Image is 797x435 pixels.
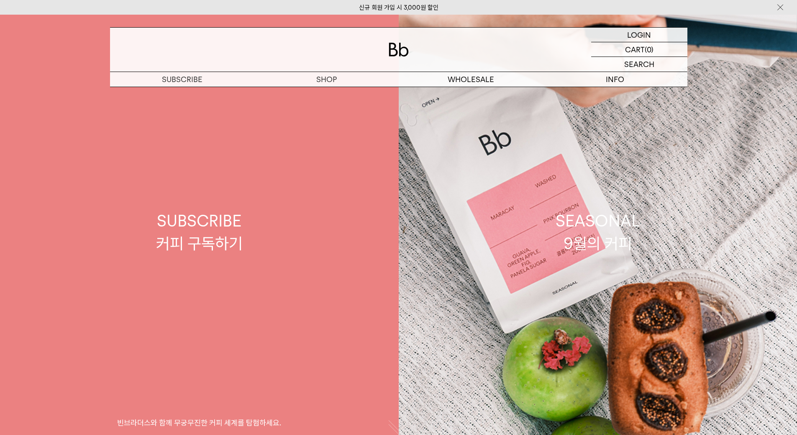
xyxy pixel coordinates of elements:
[627,28,651,42] p: LOGIN
[254,72,399,87] a: SHOP
[645,42,653,57] p: (0)
[110,72,254,87] a: SUBSCRIBE
[556,210,640,254] div: SEASONAL 9월의 커피
[625,42,645,57] p: CART
[624,57,654,72] p: SEARCH
[399,72,543,87] p: WHOLESALE
[591,42,687,57] a: CART (0)
[543,72,687,87] p: INFO
[591,28,687,42] a: LOGIN
[389,43,409,57] img: 로고
[359,4,438,11] a: 신규 회원 가입 시 3,000원 할인
[156,210,243,254] div: SUBSCRIBE 커피 구독하기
